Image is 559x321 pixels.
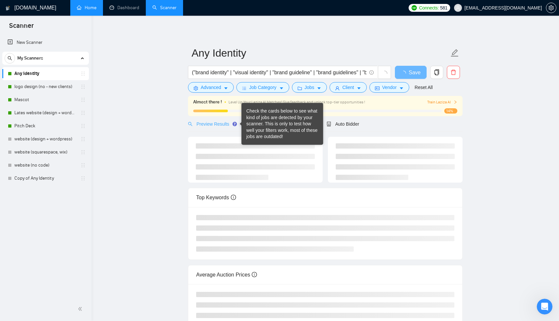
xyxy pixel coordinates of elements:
[80,84,86,89] span: holder
[229,100,365,104] span: Level Up Your Laziza AI Matches! Give feedback and unlock top-tier opportunities !
[305,84,314,91] span: Jobs
[14,106,76,119] a: Lates website (design + wordpress)
[110,5,139,10] a: dashboardDashboard
[14,80,76,93] a: logo design (no - new clients)
[80,136,86,142] span: holder
[80,123,86,129] span: holder
[2,36,89,49] li: New Scanner
[246,108,318,140] div: Check the cards below to see what kind of jobs are detected by your scanner. This is only to test...
[196,265,454,284] div: Average Auction Prices
[419,4,439,11] span: Connects:
[231,195,236,200] span: info-circle
[453,100,457,104] span: right
[188,121,235,127] span: Preview Results
[78,306,84,312] span: double-left
[444,108,457,114] span: 14%
[201,84,221,91] span: Advanced
[335,86,340,91] span: user
[330,82,367,93] button: userClientcaret-down
[546,3,556,13] button: setting
[415,84,432,91] a: Reset All
[14,67,76,80] a: Any Identity
[440,4,447,11] span: 581
[80,176,86,181] span: holder
[456,6,460,10] span: user
[14,159,76,172] a: website (no code)
[447,66,460,79] button: delete
[17,52,43,65] span: My Scanners
[327,121,359,127] span: Auto Bidder
[14,133,76,146] a: website (design + wordpress)
[431,69,443,75] span: copy
[409,68,420,77] span: Save
[188,122,193,126] span: search
[342,84,354,91] span: Client
[8,36,84,49] a: New Scanner
[369,70,374,75] span: info-circle
[80,71,86,76] span: holder
[80,150,86,155] span: holder
[224,86,228,91] span: caret-down
[14,93,76,106] a: Mascot
[192,68,366,77] input: Search Freelance Jobs...
[537,299,552,314] iframe: Intercom live chat
[369,82,409,93] button: idcardVendorcaret-down
[450,49,459,57] span: edit
[196,188,454,207] div: Top Keywords
[80,163,86,168] span: holder
[297,86,302,91] span: folder
[430,66,443,79] button: copy
[14,146,76,159] a: website (squarespace, wix)
[412,5,417,10] img: upwork-logo.png
[5,56,15,61] span: search
[279,86,284,91] span: caret-down
[399,86,404,91] span: caret-down
[317,86,321,91] span: caret-down
[80,110,86,116] span: holder
[14,119,76,133] a: Pitch Deck
[2,52,89,185] li: My Scanners
[447,69,460,75] span: delete
[4,21,39,35] span: Scanner
[194,86,198,91] span: setting
[77,5,96,10] a: homeHome
[14,172,76,185] a: Copy of Any Identity
[427,99,457,105] button: Train Laziza AI
[382,84,397,91] span: Vendor
[192,45,449,61] input: Scanner name...
[242,86,246,91] span: bars
[292,82,327,93] button: folderJobscaret-down
[193,98,222,106] span: Almost there !
[357,86,361,91] span: caret-down
[5,53,15,63] button: search
[401,71,409,76] span: loading
[232,121,238,127] div: Tooltip anchor
[249,84,276,91] span: Job Category
[546,5,556,10] a: setting
[188,82,234,93] button: settingAdvancedcaret-down
[327,122,331,126] span: robot
[80,97,86,102] span: holder
[395,66,427,79] button: Save
[381,71,387,77] span: loading
[236,82,289,93] button: barsJob Categorycaret-down
[6,3,10,13] img: logo
[252,272,257,277] span: info-circle
[375,86,380,91] span: idcard
[152,5,177,10] a: searchScanner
